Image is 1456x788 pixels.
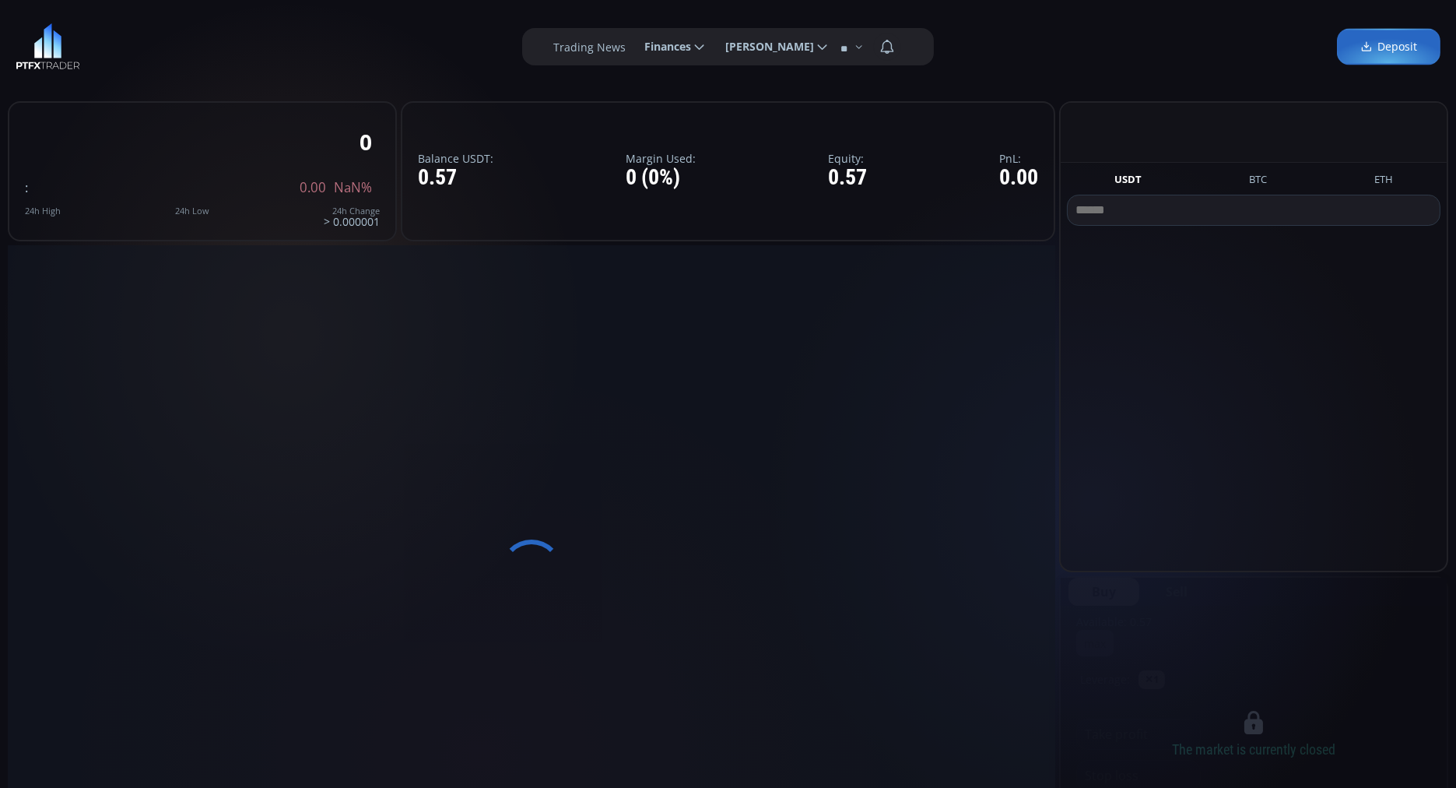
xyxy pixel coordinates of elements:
[300,181,326,195] span: 0.00
[999,166,1038,190] div: 0.00
[828,166,867,190] div: 0.57
[1368,172,1399,192] button: ETH
[360,130,372,154] div: 0
[418,153,493,164] label: Balance USDT:
[626,153,696,164] label: Margin Used:
[25,178,28,196] span: :
[25,206,61,216] div: 24h High
[418,166,493,190] div: 0.57
[633,31,691,62] span: Finances
[175,206,209,216] div: 24h Low
[828,153,867,164] label: Equity:
[1243,172,1273,192] button: BTC
[1360,39,1417,55] span: Deposit
[334,181,372,195] span: NaN%
[324,206,380,227] div: > 0.000001
[714,31,814,62] span: [PERSON_NAME]
[626,166,696,190] div: 0 (0%)
[553,39,626,55] label: Trading News
[999,153,1038,164] label: PnL:
[324,206,380,216] div: 24h Change
[1108,172,1148,192] button: USDT
[16,23,80,70] img: LOGO
[1337,29,1440,65] a: Deposit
